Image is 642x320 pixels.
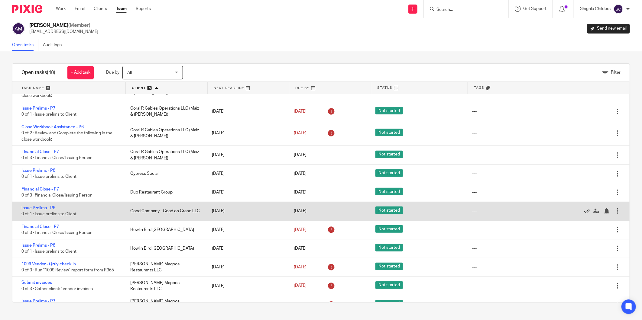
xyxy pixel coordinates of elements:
[21,262,76,266] a: 1099 Vendor - Qrtly check in
[375,300,403,308] span: Not started
[21,194,92,198] span: 0 of 3 · Financial Close/Issuing Person
[21,225,59,229] a: Financial Close - P7
[29,29,98,35] p: [EMAIL_ADDRESS][DOMAIN_NAME]
[611,70,621,75] span: Filter
[21,268,114,272] span: 0 of 3 · Run "1099 Review" report form from R365
[375,169,403,177] span: Not started
[206,205,288,217] div: [DATE]
[43,39,66,51] a: Audit logs
[375,107,403,114] span: Not started
[21,150,59,154] a: Financial Close - P7
[472,227,477,233] div: ---
[124,224,206,236] div: Howlin Bird [GEOGRAPHIC_DATA]
[21,131,112,142] span: 0 of 2 · Review and Complete the following in the close workbook:
[21,206,55,210] a: Issue Prelims - P8
[124,295,206,314] div: [PERSON_NAME] Magoos Restaurants LLC
[106,69,119,75] p: Due by
[21,168,55,173] a: Issue Prelims - P8
[206,224,288,236] div: [DATE]
[375,129,403,136] span: Not started
[124,102,206,121] div: Coral R Gables Operations LLC (Maiz & [PERSON_NAME])
[29,22,98,29] h2: [PERSON_NAME]
[206,168,288,180] div: [DATE]
[124,146,206,164] div: Coral R Gables Operations LLC (Maiz & [PERSON_NAME])
[294,265,306,269] span: [DATE]
[21,88,112,98] span: 0 of 2 · Review and Complete the following in the close workbook:
[375,225,403,233] span: Not started
[436,7,490,13] input: Search
[21,156,92,160] span: 0 of 3 · Financial Close/Issuing Person
[21,212,76,216] span: 0 of 1 · Issue prelims to Client
[580,6,611,12] p: Shighla Childers
[68,23,90,28] span: (Member)
[124,168,206,180] div: Cypress Social
[375,206,403,214] span: Not started
[472,171,477,177] div: ---
[206,261,288,273] div: [DATE]
[206,280,288,292] div: [DATE]
[472,283,477,289] div: ---
[124,242,206,254] div: Howlin Bird [GEOGRAPHIC_DATA]
[472,108,477,114] div: ---
[12,22,25,35] img: svg%3E
[523,7,546,11] span: Get Support
[75,6,85,12] a: Email
[21,69,55,76] h1: Open tasks
[472,302,477,308] div: ---
[12,5,42,13] img: Pixie
[294,228,306,232] span: [DATE]
[206,186,288,198] div: [DATE]
[294,246,306,251] span: [DATE]
[21,187,59,191] a: Financial Close - P7
[21,175,76,179] span: 0 of 1 · Issue prelims to Client
[21,112,76,117] span: 0 of 1 · Issue prelims to Client
[472,130,477,136] div: ---
[127,71,132,75] span: All
[472,264,477,270] div: ---
[21,106,55,110] a: Issue Prelims - P7
[206,299,288,311] div: [DATE]
[21,299,55,303] a: Issue Prelims - P7
[21,125,84,129] a: Close Workbook Assistance - P6
[377,85,392,90] span: Status
[587,24,630,34] a: Send new email
[12,39,38,51] a: Open tasks
[614,4,623,14] img: svg%3E
[375,188,403,195] span: Not started
[21,231,92,235] span: 0 of 3 · Financial Close/Issuing Person
[206,149,288,161] div: [DATE]
[294,109,306,114] span: [DATE]
[124,186,206,198] div: Duo Restaurant Group
[21,287,93,291] span: 0 of 3 · Gather clients' vendor invoices
[21,243,55,248] a: Issue Prelims - P8
[124,258,206,277] div: [PERSON_NAME] Magoos Restaurants LLC
[124,277,206,295] div: [PERSON_NAME] Magoos Restaurants LLC
[21,249,76,254] span: 0 of 1 · Issue prelims to Client
[94,6,107,12] a: Clients
[375,244,403,251] span: Not started
[294,153,306,157] span: [DATE]
[124,124,206,142] div: Coral R Gables Operations LLC (Maiz & [PERSON_NAME])
[294,131,306,135] span: [DATE]
[136,6,151,12] a: Reports
[56,6,66,12] a: Work
[21,280,52,285] a: Submit invoices
[206,127,288,139] div: [DATE]
[67,66,94,79] a: + Add task
[472,245,477,251] div: ---
[294,209,306,213] span: [DATE]
[375,151,403,158] span: Not started
[116,6,127,12] a: Team
[474,85,484,90] span: Tags
[294,190,306,194] span: [DATE]
[206,242,288,254] div: [DATE]
[375,281,403,289] span: Not started
[472,208,477,214] div: ---
[47,70,55,75] span: (48)
[294,284,306,288] span: [DATE]
[206,105,288,117] div: [DATE]
[584,208,593,214] a: Mark as done
[375,263,403,270] span: Not started
[472,152,477,158] div: ---
[472,189,477,195] div: ---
